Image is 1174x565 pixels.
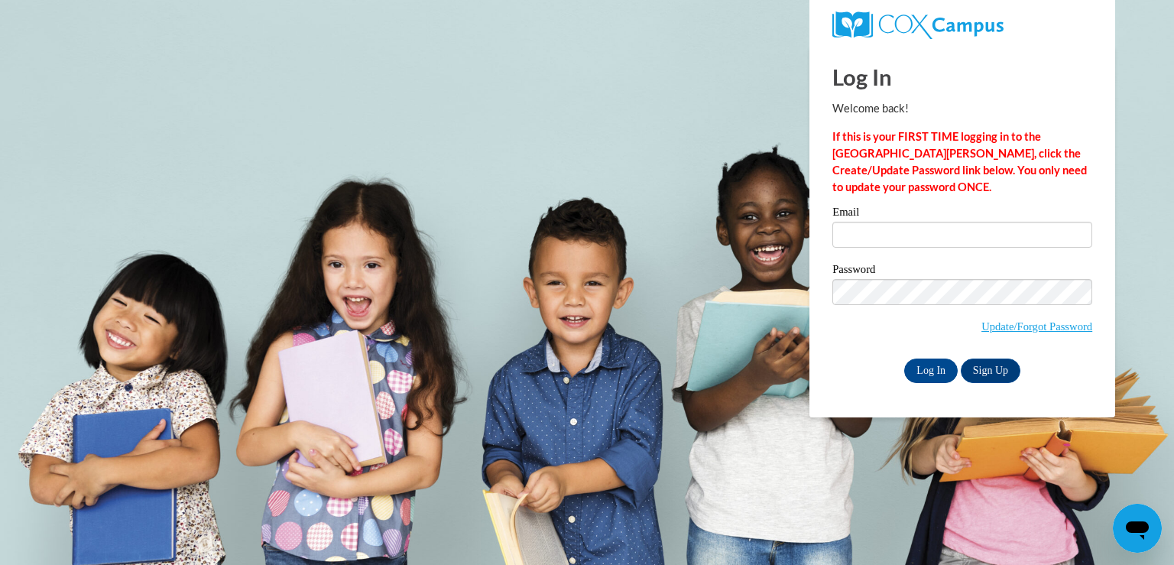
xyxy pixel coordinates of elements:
[832,264,1092,279] label: Password
[832,11,1004,39] img: COX Campus
[904,359,958,383] input: Log In
[832,100,1092,117] p: Welcome back!
[832,11,1092,39] a: COX Campus
[1113,504,1162,553] iframe: Button to launch messaging window
[832,206,1092,222] label: Email
[832,61,1092,93] h1: Log In
[832,130,1087,193] strong: If this is your FIRST TIME logging in to the [GEOGRAPHIC_DATA][PERSON_NAME], click the Create/Upd...
[961,359,1020,383] a: Sign Up
[981,320,1092,333] a: Update/Forgot Password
